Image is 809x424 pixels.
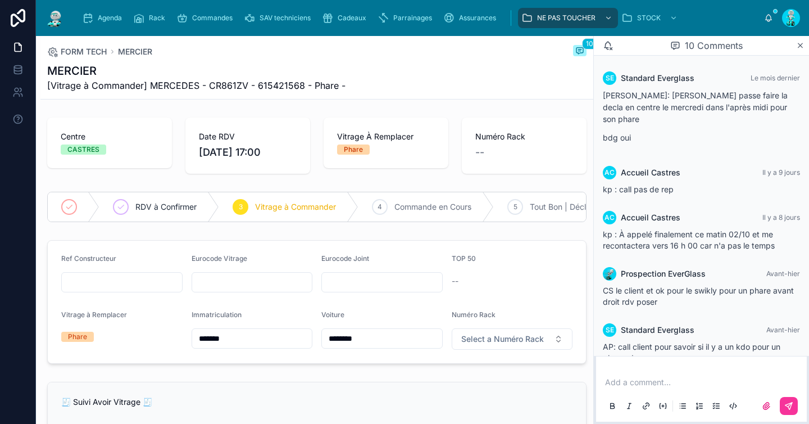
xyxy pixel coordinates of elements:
p: bdg oui [603,132,800,143]
button: 10 [573,45,587,58]
div: scrollable content [74,6,764,30]
span: AC [605,168,615,177]
span: [Vitrage à Commander] MERCEDES - CR861ZV - 615421568 - Phare - [47,79,346,92]
span: Commande en Cours [394,201,471,213]
span: Ref Constructeur [61,254,116,263]
span: -- [452,276,458,287]
div: Phare [68,332,87,342]
span: Assurances [459,13,496,22]
span: Avant-hier [766,326,800,334]
span: Standard Everglass [621,73,694,84]
span: 5 [513,202,517,211]
span: Avant-hier [766,269,800,278]
span: STOCK [637,13,661,22]
a: SAV techniciens [240,8,319,28]
span: kp : À appelé finalement ce matin 02/10 et me recontactera vers 16 h 00 car n'a pas le temps [603,229,775,250]
img: App logo [45,9,65,27]
span: 10 Comments [685,39,743,52]
span: AP: call client pour savoir si il y a un kdo pour un phare, du coup non [603,342,780,363]
span: Vitrage à Remplacer [61,310,127,319]
span: SAV techniciens [260,13,311,22]
a: Rack [130,8,173,28]
span: Parrainages [393,13,432,22]
a: Cadeaux [319,8,374,28]
span: Le mois dernier [751,74,800,82]
span: Numéro Rack [475,131,573,142]
span: Commandes [192,13,233,22]
span: 4 [378,202,382,211]
span: TOP 50 [452,254,476,263]
span: SE [606,74,614,83]
a: MERCIER [118,46,152,57]
a: STOCK [618,8,683,28]
span: Cadeaux [338,13,366,22]
div: CASTRES [67,145,99,155]
span: Accueil Castres [621,167,680,178]
a: Parrainages [374,8,440,28]
span: Numéro Rack [452,310,496,319]
span: AC [605,213,615,222]
span: Il y a 8 jours [762,213,800,222]
span: Vitrage à Commander [255,201,336,213]
span: Vitrage À Remplacer [337,131,435,142]
span: Agenda [98,13,122,22]
span: Prospection EverGlass [621,268,706,279]
p: [PERSON_NAME]: [PERSON_NAME] passe faire la decla en centre le mercredi dans l'après midi pour so... [603,89,800,125]
span: FORM TECH [61,46,107,57]
a: Commandes [173,8,240,28]
p: 🧾 Suivi Avoir Vitrage 🧾 [61,396,572,408]
span: Rack [149,13,165,22]
span: Date RDV [199,131,297,142]
span: SE [606,326,614,335]
span: Voiture [321,310,344,319]
a: Agenda [79,8,130,28]
div: Phare [344,145,363,155]
a: NE PAS TOUCHER [518,8,618,28]
a: Assurances [440,8,504,28]
span: Select a Numéro Rack [461,333,544,345]
span: Accueil Castres [621,212,680,223]
span: RDV à Confirmer [135,201,197,213]
span: Centre [61,131,158,142]
span: -- [475,145,484,160]
span: CS le client et ok pour le swikly pour un phare avant droit rdv poser [603,286,794,306]
span: Standard Everglass [621,324,694,336]
h1: MERCIER [47,63,346,79]
a: FORM TECH [47,46,107,57]
span: Il y a 9 jours [762,168,800,177]
span: Tout Bon | Décla à [GEOGRAPHIC_DATA] [530,201,680,213]
span: kp : call pas de rep [603,184,674,194]
span: 3 [239,202,243,211]
span: NE PAS TOUCHER [537,13,596,22]
span: Immatriculation [192,310,242,319]
button: Select Button [452,328,573,350]
span: Eurocode Vitrage [192,254,247,263]
span: Eurocode Joint [321,254,369,263]
span: [DATE] 17:00 [199,145,297,160]
span: 10 [582,38,597,49]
